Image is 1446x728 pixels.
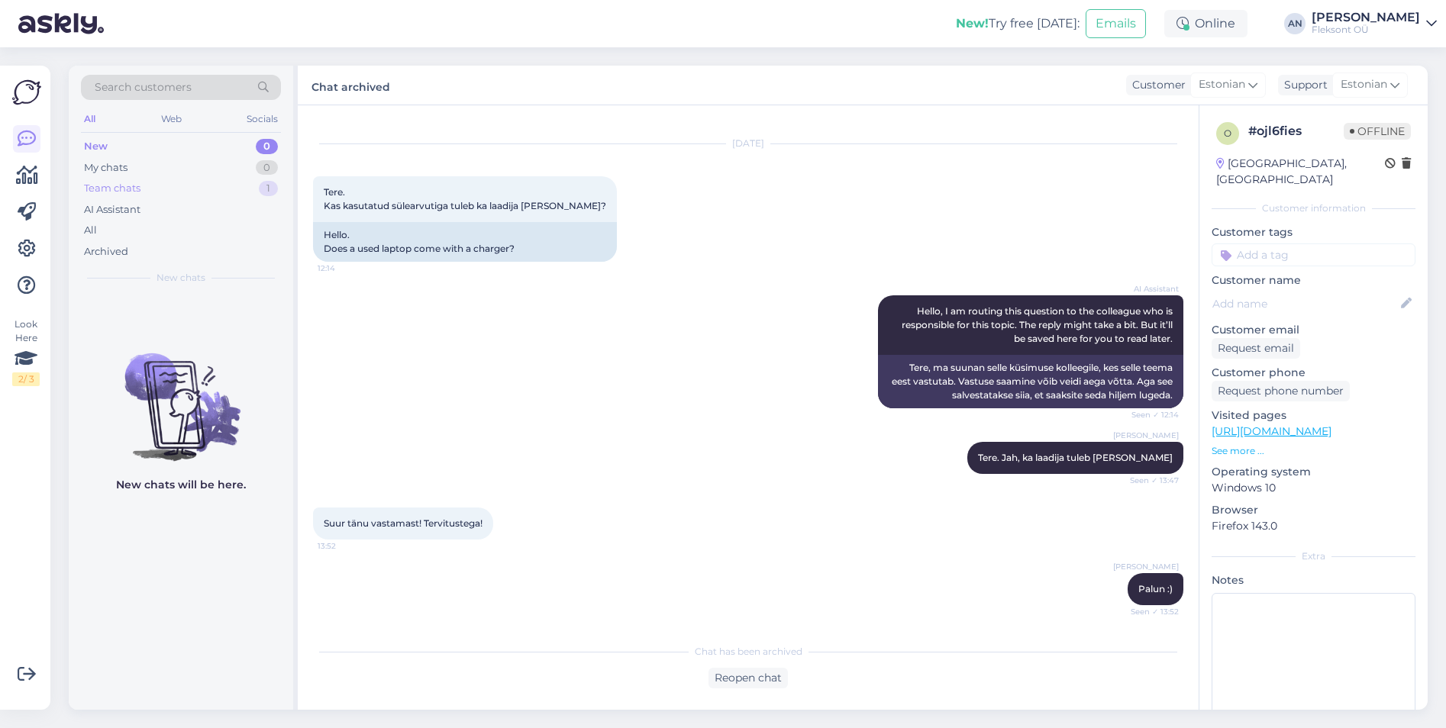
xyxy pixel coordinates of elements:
div: Customer [1126,77,1186,93]
span: Tere. Kas kasutatud sülearvutiga tuleb ka laadija [PERSON_NAME]? [324,186,606,211]
div: 1 [259,181,278,196]
span: 13:52 [318,540,375,552]
span: o [1224,127,1231,139]
p: Customer name [1212,272,1415,288]
p: Browser [1212,502,1415,518]
span: New chats [157,271,205,285]
span: 12:14 [318,263,375,274]
input: Add a tag [1212,243,1415,266]
p: Operating system [1212,464,1415,480]
span: Seen ✓ 13:52 [1122,606,1179,617]
div: Request phone number [1212,381,1350,401]
span: Tere. Jah, ka laadija tuleb [PERSON_NAME] [978,452,1173,463]
span: Seen ✓ 13:47 [1122,475,1179,486]
span: Estonian [1341,76,1387,93]
p: Notes [1212,572,1415,588]
a: [URL][DOMAIN_NAME] [1212,424,1331,438]
div: Socials [244,109,281,129]
p: See more ... [1212,444,1415,458]
div: Request email [1212,338,1300,359]
div: All [84,223,97,238]
span: Offline [1344,123,1411,140]
div: Team chats [84,181,140,196]
a: [PERSON_NAME]Fleksont OÜ [1312,11,1437,36]
span: AI Assistant [1122,283,1179,295]
span: [PERSON_NAME] [1113,561,1179,572]
div: Support [1278,77,1328,93]
span: Hello, I am routing this question to the colleague who is responsible for this topic. The reply m... [902,305,1175,344]
div: Customer information [1212,201,1415,215]
div: AN [1284,13,1306,34]
div: All [81,109,98,129]
div: 2 / 3 [12,372,40,386]
div: 0 [256,139,278,154]
div: 0 [256,160,278,176]
b: New! [956,16,989,31]
input: Add name [1212,295,1398,312]
span: [PERSON_NAME] [1113,430,1179,441]
p: Customer phone [1212,365,1415,381]
div: My chats [84,160,127,176]
p: Visited pages [1212,407,1415,424]
div: Extra [1212,549,1415,563]
span: Search customers [95,79,192,95]
div: Hello. Does a used laptop come with a charger? [313,222,617,262]
p: New chats will be here. [116,477,246,493]
span: Chat has been archived [695,645,802,659]
p: Firefox 143.0 [1212,518,1415,534]
label: Chat archived [311,75,390,95]
div: AI Assistant [84,202,140,217]
div: Fleksont OÜ [1312,24,1420,36]
div: New [84,139,108,154]
span: Estonian [1199,76,1245,93]
p: Customer tags [1212,224,1415,240]
img: Askly Logo [12,78,41,107]
p: Customer email [1212,322,1415,338]
div: [DATE] [313,137,1183,150]
div: Try free [DATE]: [956,14,1080,33]
div: # ojl6fies [1248,122,1344,140]
div: Archived [84,244,128,259]
button: Emails [1086,9,1146,38]
span: Suur tänu vastamast! Tervitustega! [324,517,483,529]
div: Tere, ma suunan selle küsimuse kolleegile, kes selle teema eest vastutab. Vastuse saamine võib ve... [878,355,1183,408]
div: Web [158,109,185,129]
span: Palun :) [1138,583,1173,594]
span: Seen ✓ 12:14 [1122,409,1179,420]
div: [GEOGRAPHIC_DATA], [GEOGRAPHIC_DATA] [1216,156,1385,188]
div: Look Here [12,317,40,386]
div: [PERSON_NAME] [1312,11,1420,24]
div: Online [1164,10,1247,37]
div: Reopen chat [708,668,788,688]
p: Windows 10 [1212,480,1415,496]
img: No chats [69,326,293,463]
